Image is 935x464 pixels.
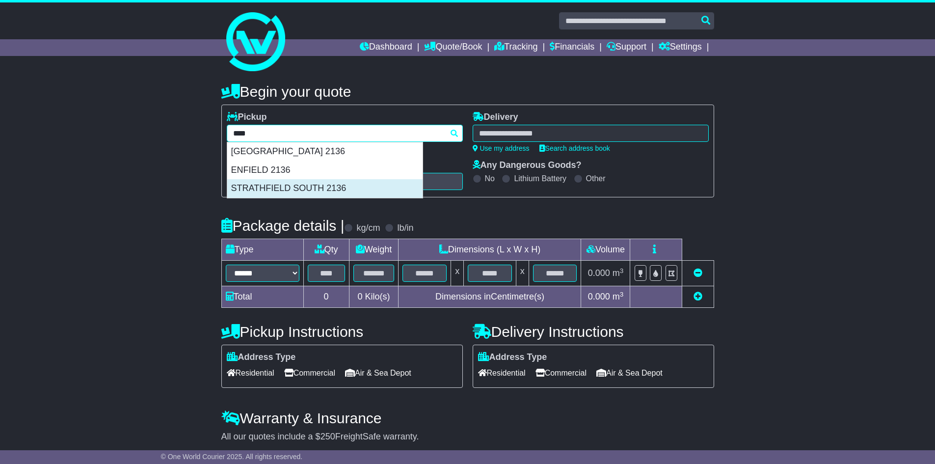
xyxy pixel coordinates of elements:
[221,83,714,100] h4: Begin your quote
[586,174,606,183] label: Other
[607,39,646,56] a: Support
[514,174,566,183] label: Lithium Battery
[473,324,714,340] h4: Delivery Instructions
[321,432,335,441] span: 250
[227,112,267,123] label: Pickup
[613,292,624,301] span: m
[349,286,399,308] td: Kilo(s)
[694,292,702,301] a: Add new item
[221,410,714,426] h4: Warranty & Insurance
[221,432,714,442] div: All our quotes include a $ FreightSafe warranty.
[451,261,464,286] td: x
[357,292,362,301] span: 0
[596,365,663,381] span: Air & Sea Depot
[221,218,345,234] h4: Package details |
[539,144,610,152] a: Search address book
[473,144,530,152] a: Use my address
[550,39,594,56] a: Financials
[478,352,547,363] label: Address Type
[588,268,610,278] span: 0.000
[349,239,399,261] td: Weight
[694,268,702,278] a: Remove this item
[473,160,582,171] label: Any Dangerous Goods?
[227,125,463,142] typeahead: Please provide city
[227,352,296,363] label: Address Type
[227,179,423,198] div: STRATHFIELD SOUTH 2136
[424,39,482,56] a: Quote/Book
[360,39,412,56] a: Dashboard
[356,223,380,234] label: kg/cm
[399,286,581,308] td: Dimensions in Centimetre(s)
[620,267,624,274] sup: 3
[485,174,495,183] label: No
[516,261,529,286] td: x
[303,239,349,261] td: Qty
[478,365,526,381] span: Residential
[397,223,413,234] label: lb/in
[535,365,587,381] span: Commercial
[659,39,702,56] a: Settings
[303,286,349,308] td: 0
[284,365,335,381] span: Commercial
[345,365,411,381] span: Air & Sea Depot
[494,39,537,56] a: Tracking
[221,239,303,261] td: Type
[227,161,423,180] div: ENFIELD 2136
[473,112,518,123] label: Delivery
[221,286,303,308] td: Total
[227,142,423,161] div: [GEOGRAPHIC_DATA] 2136
[221,324,463,340] h4: Pickup Instructions
[161,453,303,461] span: © One World Courier 2025. All rights reserved.
[613,268,624,278] span: m
[620,291,624,298] sup: 3
[227,365,274,381] span: Residential
[581,239,630,261] td: Volume
[588,292,610,301] span: 0.000
[399,239,581,261] td: Dimensions (L x W x H)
